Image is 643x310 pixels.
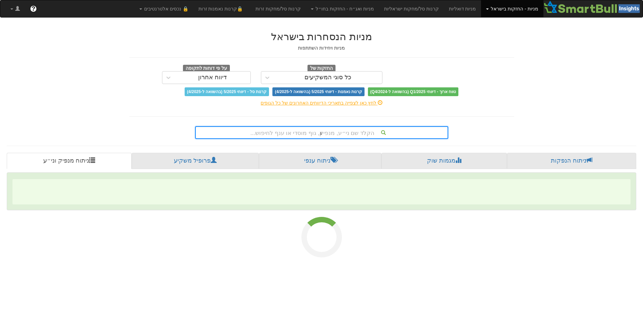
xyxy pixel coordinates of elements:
a: 🔒 נכסים אלטרנטיבים [134,0,193,17]
span: ? [31,5,35,12]
a: קרנות סל/מחקות ישראליות [379,0,444,17]
a: מניות - החזקות בישראל [481,0,543,17]
span: על פי דוחות לתקופה [183,65,230,72]
div: לחץ כאן לצפייה בתאריכי הדיווחים האחרונים של כל הגופים [124,100,519,106]
div: דיווח אחרון [198,74,227,81]
span: ‌ [12,179,631,204]
img: Smartbull [543,0,643,14]
span: טווח ארוך - דיווחי Q1/2025 (בהשוואה ל-Q4/2024) [368,87,458,96]
a: קרנות סל/מחקות זרות [250,0,306,17]
a: מניות דואליות [444,0,481,17]
div: כל סוגי המשקיעים [304,74,351,81]
span: קרנות נאמנות - דיווחי 5/2025 (בהשוואה ל-4/2025) [272,87,364,96]
a: ניתוח ענפי [259,153,381,169]
a: 🔒קרנות נאמנות זרות [193,0,251,17]
span: קרנות סל - דיווחי 5/2025 (בהשוואה ל-4/2025) [185,87,269,96]
a: מגמות שוק [381,153,507,169]
div: הקלד שם ני״ע, מנפיק, גוף מוסדי או ענף לחיפוש... [196,127,448,138]
h5: מניות ויחידות השתתפות [129,46,514,51]
a: פרופיל משקיע [132,153,259,169]
a: ? [25,0,42,17]
a: ניתוח מנפיק וני״ע [7,153,132,169]
a: מניות ואג״ח - החזקות בחו״ל [306,0,379,17]
h2: מניות הנסחרות בישראל [129,31,514,42]
span: החזקות של [307,65,336,72]
a: ניתוח הנפקות [507,153,636,169]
